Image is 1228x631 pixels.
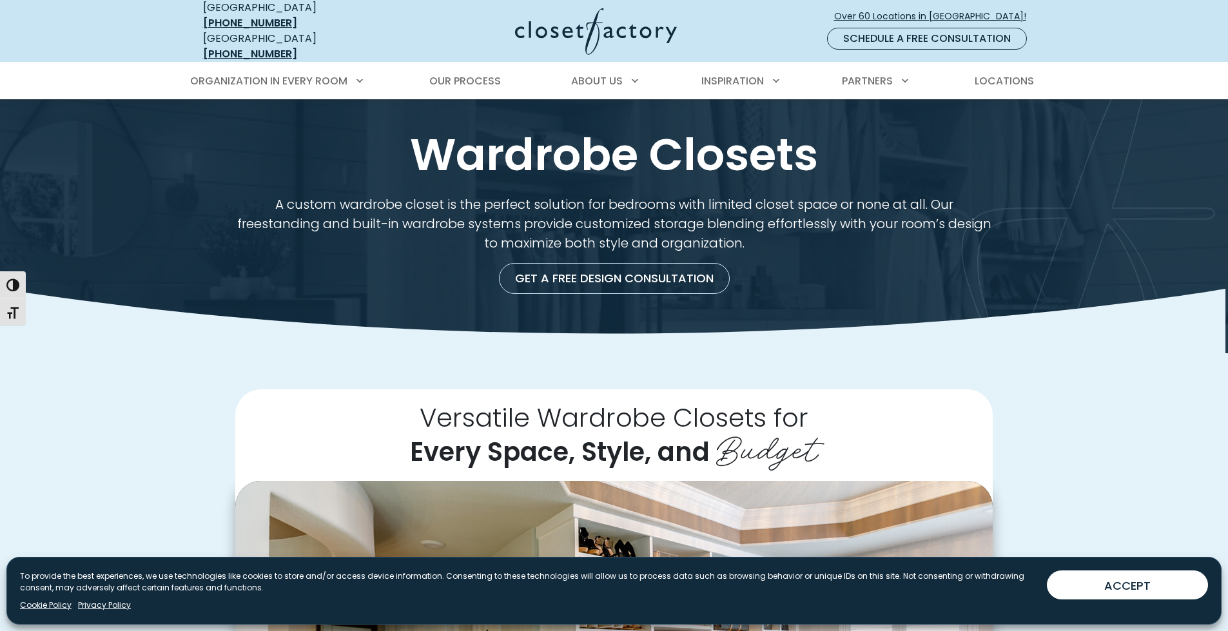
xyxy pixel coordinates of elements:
p: A custom wardrobe closet is the perfect solution for bedrooms with limited closet space or none a... [235,195,993,253]
span: Organization in Every Room [190,73,347,88]
h1: Wardrobe Closets [200,130,1028,179]
span: Our Process [429,73,501,88]
span: Inspiration [701,73,764,88]
div: [GEOGRAPHIC_DATA] [203,31,390,62]
a: Privacy Policy [78,599,131,611]
span: Budget [716,420,818,472]
a: Schedule a Free Consultation [827,28,1027,50]
a: Over 60 Locations in [GEOGRAPHIC_DATA]! [833,5,1037,28]
img: Closet Factory Logo [515,8,677,55]
span: Versatile Wardrobe Closets for [420,400,808,436]
span: Locations [975,73,1034,88]
button: ACCEPT [1047,570,1208,599]
nav: Primary Menu [181,63,1048,99]
a: [PHONE_NUMBER] [203,46,297,61]
span: Partners [842,73,893,88]
p: To provide the best experiences, we use technologies like cookies to store and/or access device i... [20,570,1037,594]
a: Get a Free Design Consultation [499,263,730,294]
span: Over 60 Locations in [GEOGRAPHIC_DATA]! [834,10,1037,23]
span: Every Space, Style, and [410,434,710,470]
span: About Us [571,73,623,88]
a: [PHONE_NUMBER] [203,15,297,30]
a: Cookie Policy [20,599,72,611]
